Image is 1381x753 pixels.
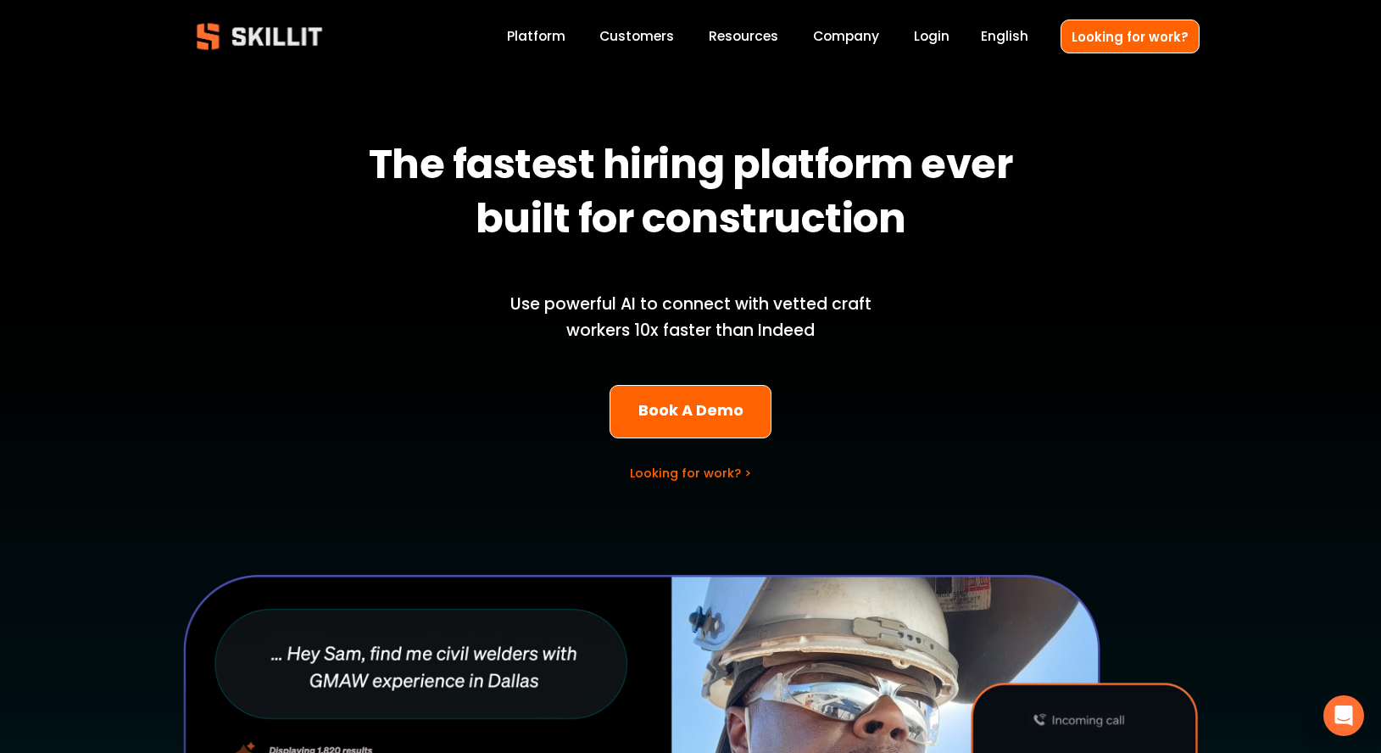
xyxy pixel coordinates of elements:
[630,465,751,482] a: Looking for work? >
[610,385,771,438] a: Book A Demo
[709,26,778,46] span: Resources
[482,292,900,343] p: Use powerful AI to connect with vetted craft workers 10x faster than Indeed
[1061,20,1200,53] a: Looking for work?
[507,25,565,48] a: Platform
[709,25,778,48] a: folder dropdown
[981,26,1028,46] span: English
[369,133,1021,257] strong: The fastest hiring platform ever built for construction
[599,25,674,48] a: Customers
[981,25,1028,48] div: language picker
[1323,695,1364,736] div: Open Intercom Messenger
[813,25,879,48] a: Company
[182,11,337,62] img: Skillit
[914,25,949,48] a: Login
